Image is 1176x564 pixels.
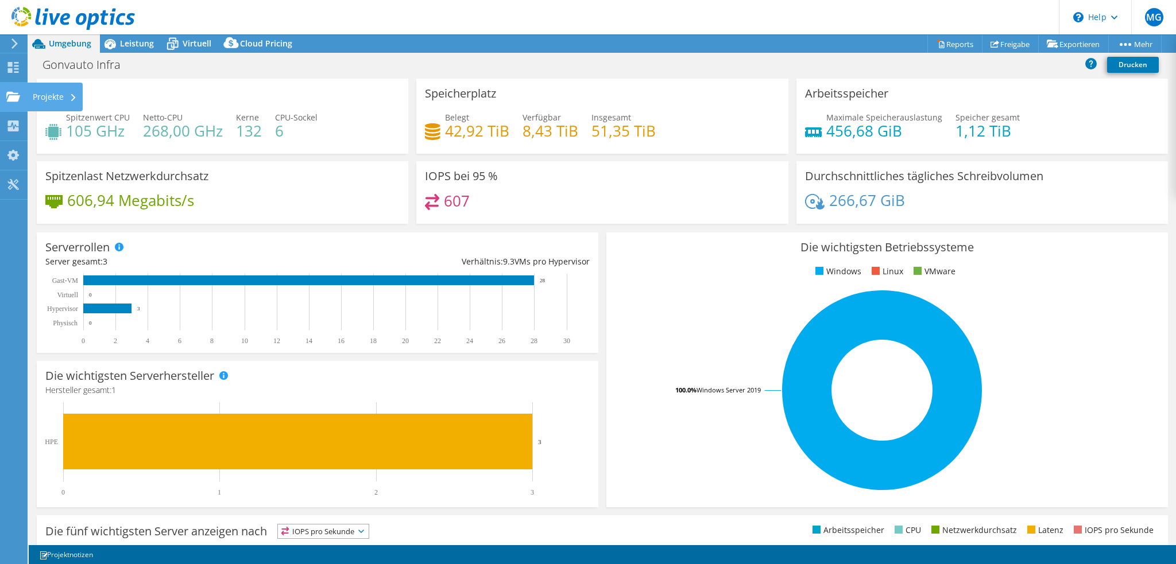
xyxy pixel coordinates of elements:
h3: Arbeitsspeicher [805,87,888,100]
h4: 6 [275,125,318,137]
text: 4 [146,337,149,345]
text: 28 [540,278,546,283]
text: 16 [338,337,345,345]
text: Physisch [53,319,78,327]
h4: 266,67 GiB [829,194,905,207]
h3: Speicherplatz [425,87,496,100]
li: CPU [892,524,921,536]
h4: 606,94 Megabits/s [67,194,194,207]
span: Belegt [445,112,469,123]
text: 0 [82,337,85,345]
span: CPU-Sockel [275,112,318,123]
li: Linux [869,265,903,278]
h4: 1,12 TiB [955,125,1020,137]
h4: 607 [444,195,470,207]
text: 0 [89,292,92,298]
text: 0 [89,320,92,326]
text: 28 [531,337,537,345]
h3: Serverrollen [45,241,110,254]
h3: IOPS bei 95 % [425,170,498,182]
li: Netzwerkdurchsatz [929,524,1017,536]
h4: 105 GHz [66,125,130,137]
text: 22 [434,337,441,345]
span: Insgesamt [591,112,631,123]
h3: Durchschnittliches tägliches Schreibvolumen [805,170,1043,182]
h1: Gonvauto Infra [37,59,138,71]
span: Netto-CPU [143,112,183,123]
h3: Die wichtigsten Betriebssysteme [615,241,1159,254]
text: 18 [370,337,377,345]
li: VMware [911,265,955,278]
h4: 132 [236,125,262,137]
span: Speicher gesamt [955,112,1020,123]
span: MG [1145,8,1163,26]
text: 26 [498,337,505,345]
span: Maximale Speicherauslastung [826,112,942,123]
text: 3 [538,438,541,445]
text: 6 [178,337,181,345]
a: Drucken [1107,57,1159,73]
text: 0 [61,488,65,496]
span: Leistung [120,38,154,49]
text: 3 [531,488,534,496]
span: Verfügbar [523,112,561,123]
h4: 8,43 TiB [523,125,578,137]
text: 3 [137,306,140,312]
text: Gast-VM [52,277,79,285]
span: Virtuell [183,38,211,49]
li: IOPS pro Sekunde [1071,524,1154,536]
h4: 42,92 TiB [445,125,509,137]
div: Projekte [27,83,83,111]
span: IOPS pro Sekunde [278,524,369,538]
span: 9.3 [503,256,514,267]
text: HPE [45,438,58,446]
text: Hypervisor [47,305,78,313]
text: 30 [563,337,570,345]
text: 14 [305,337,312,345]
text: 2 [374,488,378,496]
span: 3 [103,256,107,267]
a: Projektnotizen [31,547,101,562]
li: Latenz [1024,524,1063,536]
h3: Die wichtigsten Serverhersteller [45,369,214,382]
text: 10 [241,337,248,345]
h4: 268,00 GHz [143,125,223,137]
h4: 51,35 TiB [591,125,656,137]
div: Server gesamt: [45,255,318,268]
text: 12 [273,337,280,345]
text: 2 [114,337,117,345]
text: 24 [466,337,473,345]
a: Exportieren [1038,35,1109,53]
text: Virtuell [57,291,78,299]
span: Cloud Pricing [240,38,292,49]
text: 1 [218,488,221,496]
span: Kerne [236,112,259,123]
a: Mehr [1108,35,1162,53]
h3: Spitzenlast Netzwerkdurchsatz [45,170,208,182]
span: 1 [111,384,116,395]
li: Windows [813,265,861,278]
a: Freigabe [982,35,1039,53]
h4: Hersteller gesamt: [45,384,590,396]
tspan: 100.0% [675,386,697,394]
li: Arbeitsspeicher [810,524,884,536]
tspan: Windows Server 2019 [697,386,761,394]
text: 8 [210,337,214,345]
h4: 456,68 GiB [826,125,942,137]
span: Spitzenwert CPU [66,112,130,123]
span: Umgebung [49,38,91,49]
a: Reports [927,35,982,53]
svg: \n [1073,12,1084,22]
text: 20 [402,337,409,345]
div: Verhältnis: VMs pro Hypervisor [318,255,590,268]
